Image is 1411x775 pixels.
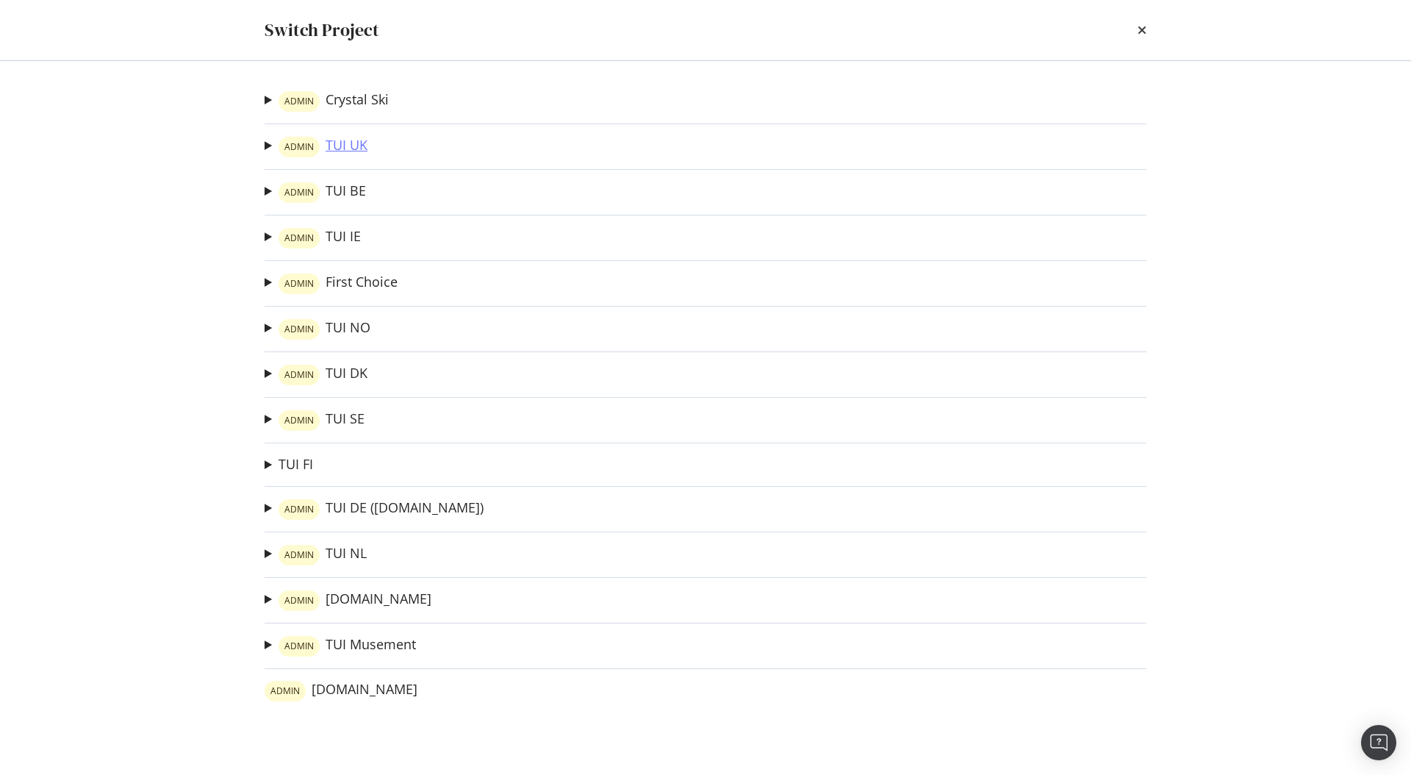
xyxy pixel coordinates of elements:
[279,590,320,611] div: warning label
[265,318,370,340] summary: warning labelTUI NO
[265,499,484,520] summary: warning labelTUI DE ([DOMAIN_NAME])
[265,410,365,431] summary: warning labelTUI SE
[279,91,389,112] a: warning labelCrystal Ski
[265,364,367,385] summary: warning labelTUI DK
[265,590,431,611] summary: warning label[DOMAIN_NAME]
[265,227,361,249] summary: warning labelTUI IE
[265,635,416,657] summary: warning labelTUI Musement
[284,551,314,560] span: ADMIN
[284,143,314,151] span: ADMIN
[265,182,366,203] summary: warning labelTUI BE
[1361,725,1396,760] div: Open Intercom Messenger
[279,274,398,294] a: warning labelFirst Choice
[279,319,370,340] a: warning labelTUI NO
[284,505,314,514] span: ADMIN
[279,410,320,431] div: warning label
[279,410,365,431] a: warning labelTUI SE
[265,681,417,701] a: warning label[DOMAIN_NAME]
[284,371,314,379] span: ADMIN
[284,97,314,106] span: ADMIN
[284,279,314,288] span: ADMIN
[284,416,314,425] span: ADMIN
[279,636,320,657] div: warning label
[265,136,367,157] summary: warning labelTUI UK
[279,319,320,340] div: warning label
[265,455,313,474] summary: TUI FI
[265,681,306,701] div: warning label
[279,590,431,611] a: warning label[DOMAIN_NAME]
[279,182,366,203] a: warning labelTUI BE
[279,545,367,565] a: warning labelTUI NL
[270,687,300,696] span: ADMIN
[265,273,398,294] summary: warning labelFirst Choice
[279,545,320,565] div: warning label
[284,234,314,243] span: ADMIN
[265,544,367,565] summary: warning labelTUI NL
[284,325,314,334] span: ADMIN
[279,457,313,472] a: TUI FI
[284,188,314,197] span: ADMIN
[279,182,320,203] div: warning label
[265,18,379,43] div: Switch Project
[279,636,416,657] a: warning labelTUI Musement
[284,642,314,651] span: ADMIN
[284,596,314,605] span: ADMIN
[279,499,320,520] div: warning label
[279,228,361,249] a: warning labelTUI IE
[279,91,320,112] div: warning label
[265,90,389,112] summary: warning labelCrystal Ski
[279,274,320,294] div: warning label
[1138,18,1146,43] div: times
[279,365,367,385] a: warning labelTUI DK
[279,499,484,520] a: warning labelTUI DE ([DOMAIN_NAME])
[279,137,367,157] a: warning labelTUI UK
[279,228,320,249] div: warning label
[279,365,320,385] div: warning label
[279,137,320,157] div: warning label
